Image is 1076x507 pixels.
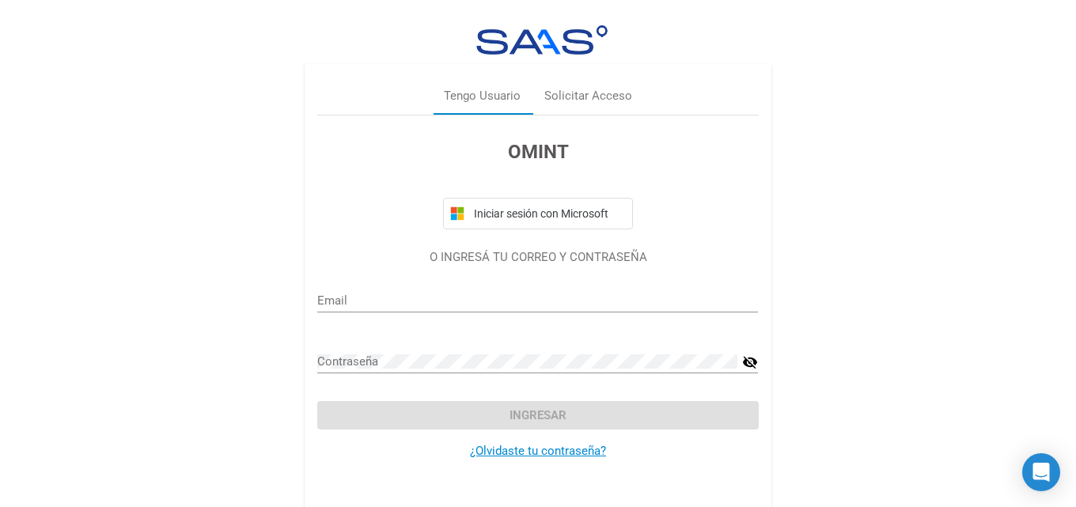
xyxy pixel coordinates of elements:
[471,207,626,220] span: Iniciar sesión con Microsoft
[742,353,758,372] mat-icon: visibility_off
[544,87,632,105] div: Solicitar Acceso
[510,408,566,422] span: Ingresar
[317,248,758,267] p: O INGRESÁ TU CORREO Y CONTRASEÑA
[470,444,606,458] a: ¿Olvidaste tu contraseña?
[444,87,521,105] div: Tengo Usuario
[317,138,758,166] h3: OMINT
[317,401,758,429] button: Ingresar
[443,198,633,229] button: Iniciar sesión con Microsoft
[1022,453,1060,491] div: Open Intercom Messenger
